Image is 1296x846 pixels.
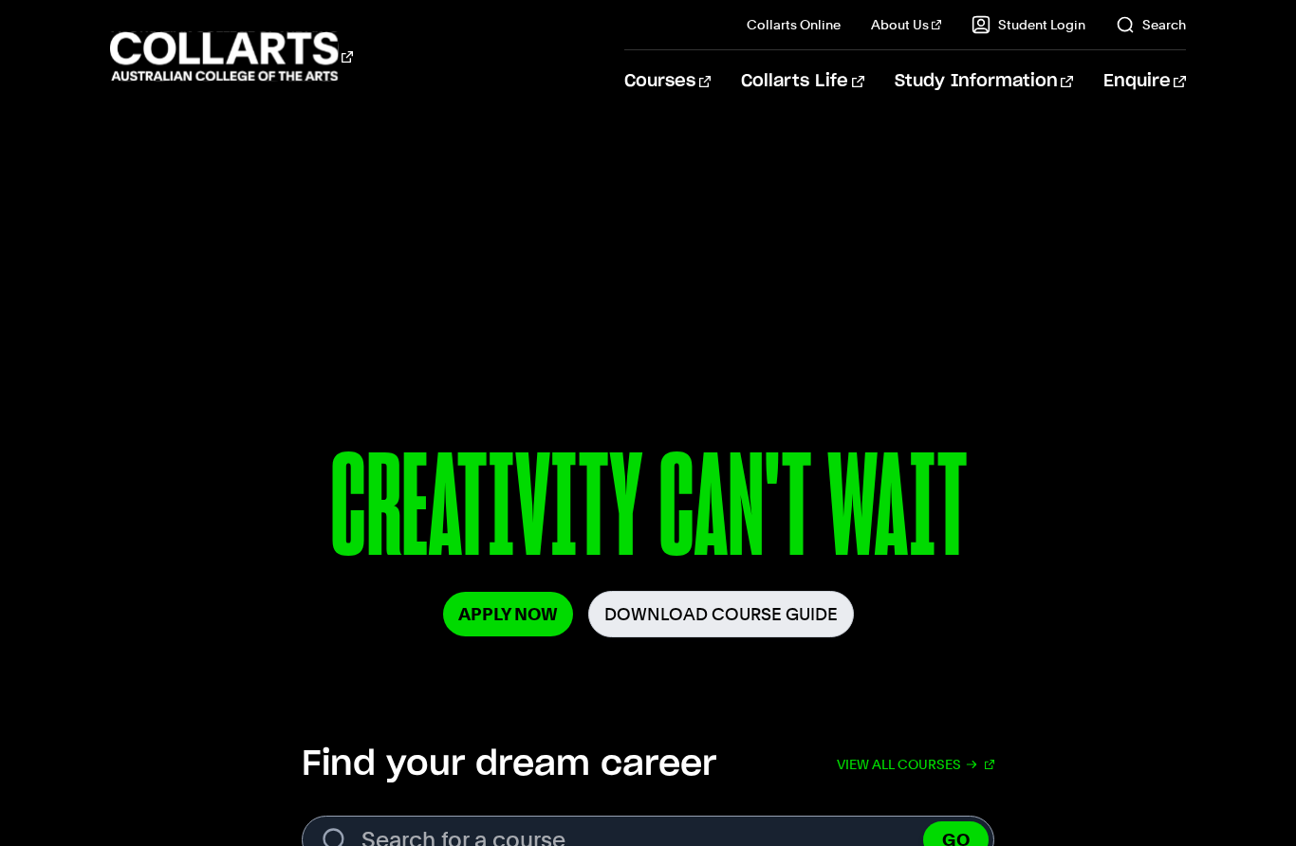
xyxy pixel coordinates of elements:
a: View all courses [837,744,994,785]
p: CREATIVITY CAN'T WAIT [110,434,1186,591]
a: Collarts Life [741,50,863,113]
a: Search [1116,15,1186,34]
a: Enquire [1103,50,1186,113]
a: Student Login [972,15,1085,34]
h2: Find your dream career [302,744,716,785]
div: Go to homepage [110,29,353,83]
a: Download Course Guide [588,591,854,637]
a: Courses [624,50,711,113]
a: Collarts Online [747,15,841,34]
a: Apply Now [443,592,573,636]
a: About Us [871,15,941,34]
a: Study Information [895,50,1073,113]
